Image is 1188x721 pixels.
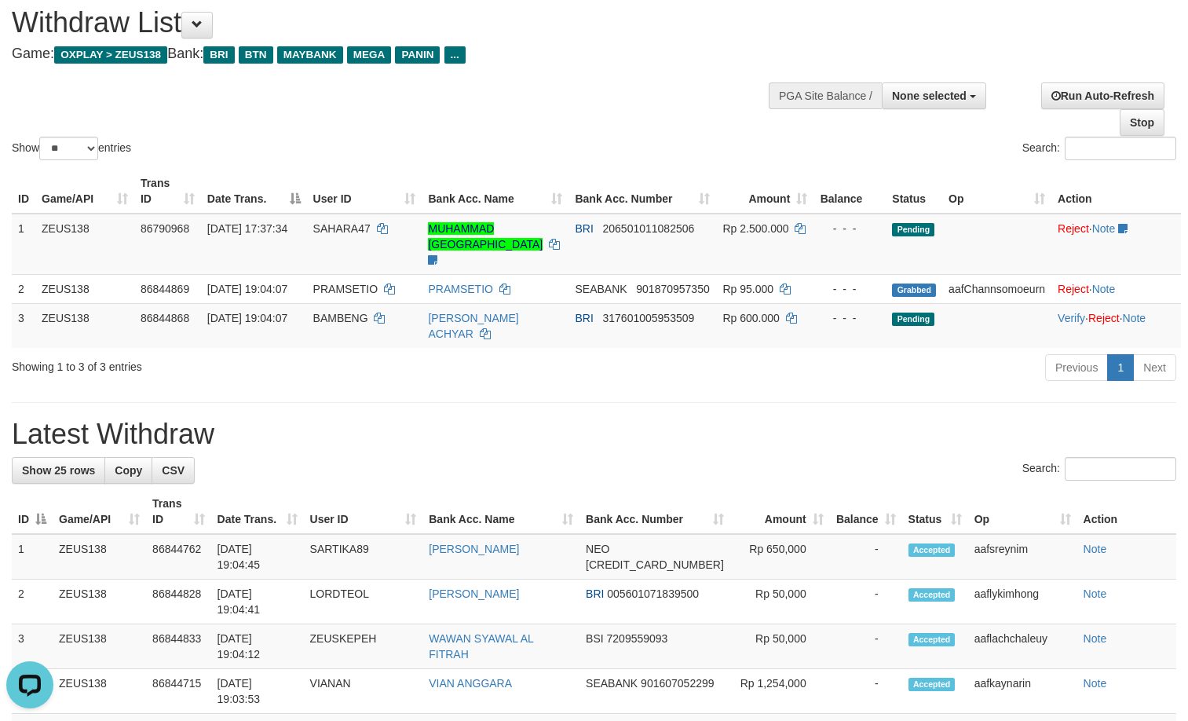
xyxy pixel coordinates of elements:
td: Rp 50,000 [730,580,830,624]
span: Copy 5859459281971092 to clipboard [586,558,724,571]
span: Pending [892,313,934,326]
th: Date Trans.: activate to sort column ascending [211,489,304,534]
th: Bank Acc. Number: activate to sort column ascending [568,169,716,214]
a: Show 25 rows [12,457,105,484]
th: Game/API: activate to sort column ascending [35,169,134,214]
span: SEABANK [575,283,627,295]
td: · [1051,274,1181,303]
th: User ID: activate to sort column ascending [307,169,422,214]
td: 2 [12,274,35,303]
th: Amount: activate to sort column ascending [716,169,813,214]
a: Reject [1058,283,1089,295]
td: LORDTEOL [304,580,423,624]
td: aaflykimhong [968,580,1077,624]
td: 86844762 [146,534,210,580]
span: Pending [892,223,934,236]
td: 86844828 [146,580,210,624]
label: Show entries [12,137,131,160]
a: Copy [104,457,152,484]
th: Status: activate to sort column ascending [902,489,968,534]
td: ZEUS138 [53,624,146,669]
div: Showing 1 to 3 of 3 entries [12,353,483,375]
span: None selected [892,90,967,102]
td: [DATE] 19:04:45 [211,534,304,580]
td: ZEUS138 [35,274,134,303]
span: [DATE] 17:37:34 [207,222,287,235]
td: aafsreynim [968,534,1077,580]
th: ID: activate to sort column descending [12,489,53,534]
td: ZEUSKEPEH [304,624,423,669]
span: 86844869 [141,283,189,295]
span: Rp 95.000 [722,283,773,295]
span: Accepted [908,678,956,691]
a: 1 [1107,354,1134,381]
a: PRAMSETIO [428,283,492,295]
a: Run Auto-Refresh [1041,82,1164,109]
a: MUHAMMAD [GEOGRAPHIC_DATA] [428,222,543,251]
h1: Latest Withdraw [12,419,1176,450]
th: Op: activate to sort column ascending [968,489,1077,534]
span: MEGA [347,46,392,64]
span: SEABANK [586,677,638,690]
a: Note [1123,312,1146,324]
th: Date Trans.: activate to sort column descending [201,169,307,214]
span: Grabbed [892,284,936,297]
td: ZEUS138 [53,580,146,624]
td: ZEUS138 [53,534,146,580]
input: Search: [1065,457,1176,481]
td: VIANAN [304,669,423,714]
th: Action [1077,489,1176,534]
span: 86790968 [141,222,189,235]
td: ZEUS138 [35,303,134,348]
th: Trans ID: activate to sort column ascending [146,489,210,534]
button: Open LiveChat chat widget [6,6,53,53]
a: Stop [1120,109,1164,136]
a: [PERSON_NAME] [429,587,519,600]
select: Showentries [39,137,98,160]
a: [PERSON_NAME] [429,543,519,555]
span: BRI [575,222,593,235]
th: Op: activate to sort column ascending [942,169,1051,214]
span: Accepted [908,588,956,602]
a: CSV [152,457,195,484]
a: WAWAN SYAWAL AL FITRAH [429,632,533,661]
span: BRI [586,587,604,600]
a: Reject [1088,312,1120,324]
td: · · [1051,303,1181,348]
td: Rp 650,000 [730,534,830,580]
a: Note [1084,587,1107,600]
div: - - - [820,221,879,236]
h4: Game: Bank: [12,46,777,62]
th: Balance [813,169,886,214]
label: Search: [1022,137,1176,160]
div: - - - [820,310,879,326]
th: Balance: activate to sort column ascending [830,489,902,534]
td: 86844715 [146,669,210,714]
td: [DATE] 19:04:41 [211,580,304,624]
span: Copy 7209559093 to clipboard [607,632,668,645]
th: Bank Acc. Name: activate to sort column ascending [422,169,568,214]
td: 3 [12,624,53,669]
div: PGA Site Balance / [769,82,882,109]
span: NEO [586,543,609,555]
input: Search: [1065,137,1176,160]
td: aafkaynarin [968,669,1077,714]
td: - [830,534,902,580]
span: OXPLAY > ZEUS138 [54,46,167,64]
a: Note [1084,543,1107,555]
a: Note [1092,222,1116,235]
button: None selected [882,82,986,109]
span: Copy 005601071839500 to clipboard [607,587,699,600]
a: Previous [1045,354,1108,381]
span: Accepted [908,543,956,557]
th: Trans ID: activate to sort column ascending [134,169,201,214]
td: Rp 1,254,000 [730,669,830,714]
td: - [830,580,902,624]
a: Note [1092,283,1116,295]
td: [DATE] 19:03:53 [211,669,304,714]
span: Copy 901607052299 to clipboard [641,677,714,690]
span: SAHARA47 [313,222,371,235]
td: aafChannsomoeurn [942,274,1051,303]
span: [DATE] 19:04:07 [207,283,287,295]
th: User ID: activate to sort column ascending [304,489,423,534]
